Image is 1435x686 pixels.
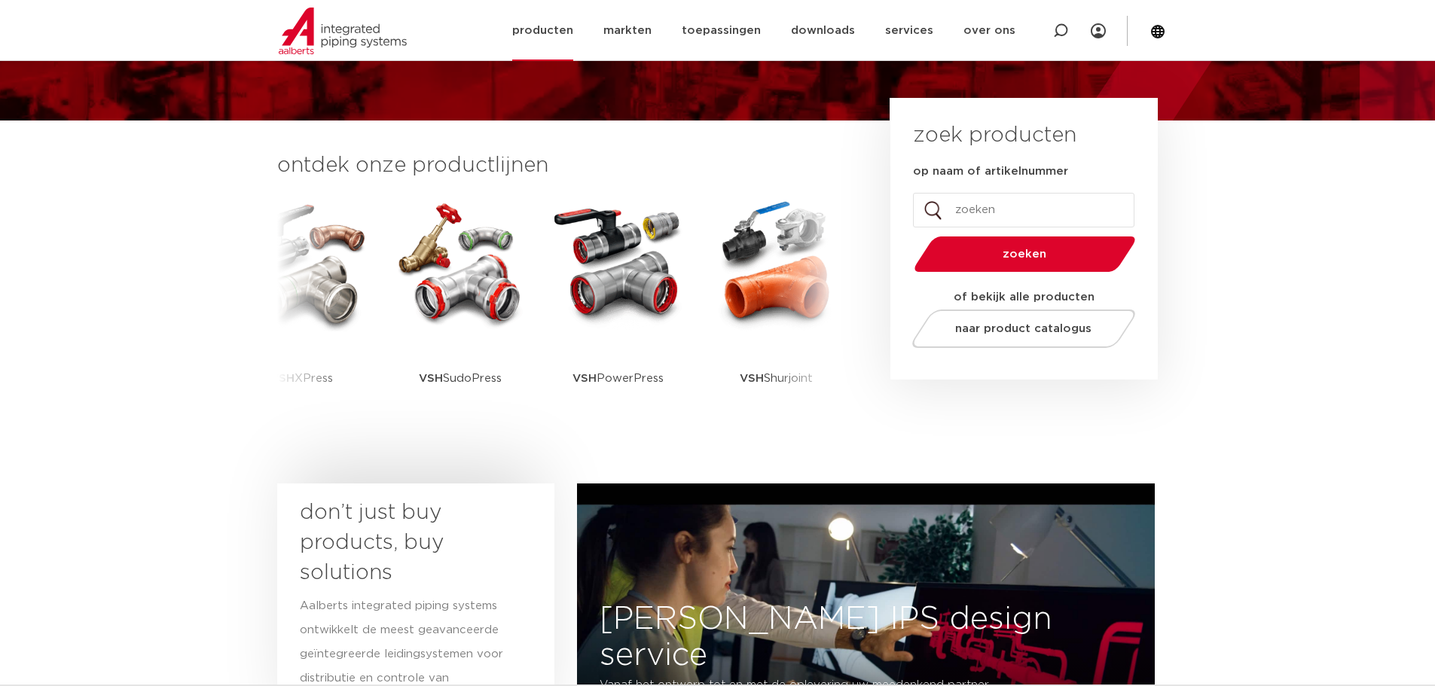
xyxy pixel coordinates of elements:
p: SudoPress [419,331,502,425]
h3: zoek producten [913,120,1076,151]
a: VSHShurjoint [709,196,844,425]
span: zoeken [953,248,1097,260]
button: zoeken [908,235,1141,273]
a: naar product catalogus [908,309,1139,348]
input: zoeken [913,193,1134,227]
a: VSHXPress [234,196,370,425]
strong: VSH [419,373,443,384]
h3: ontdek onze productlijnen [277,151,839,181]
strong: VSH [270,373,295,384]
strong: of bekijk alle producten [954,291,1095,303]
label: op naam of artikelnummer [913,164,1068,179]
p: XPress [270,331,333,425]
p: Shurjoint [740,331,813,425]
a: VSHSudoPress [392,196,528,425]
h3: don’t just buy products, buy solutions [300,498,505,588]
a: VSHPowerPress [551,196,686,425]
strong: VSH [572,373,597,384]
span: naar product catalogus [955,323,1092,334]
p: PowerPress [572,331,664,425]
h3: [PERSON_NAME] IPS design service [577,601,1155,673]
strong: VSH [740,373,764,384]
